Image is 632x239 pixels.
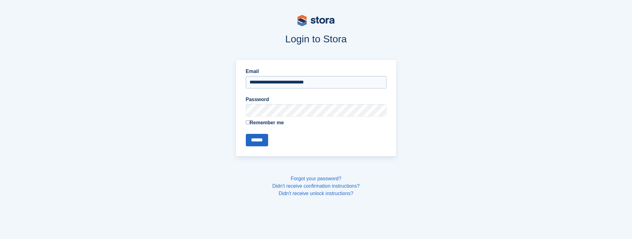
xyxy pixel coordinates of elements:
label: Remember me [246,119,386,126]
label: Password [246,96,386,103]
a: Didn't receive confirmation instructions? [272,183,360,189]
a: Didn't receive unlock instructions? [279,191,353,196]
h1: Login to Stora [117,33,515,45]
input: Remember me [246,120,250,124]
img: stora-logo-53a41332b3708ae10de48c4981b4e9114cc0af31d8433b30ea865607fb682f29.svg [297,15,335,26]
a: Forgot your password? [291,176,341,181]
label: Email [246,68,386,75]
